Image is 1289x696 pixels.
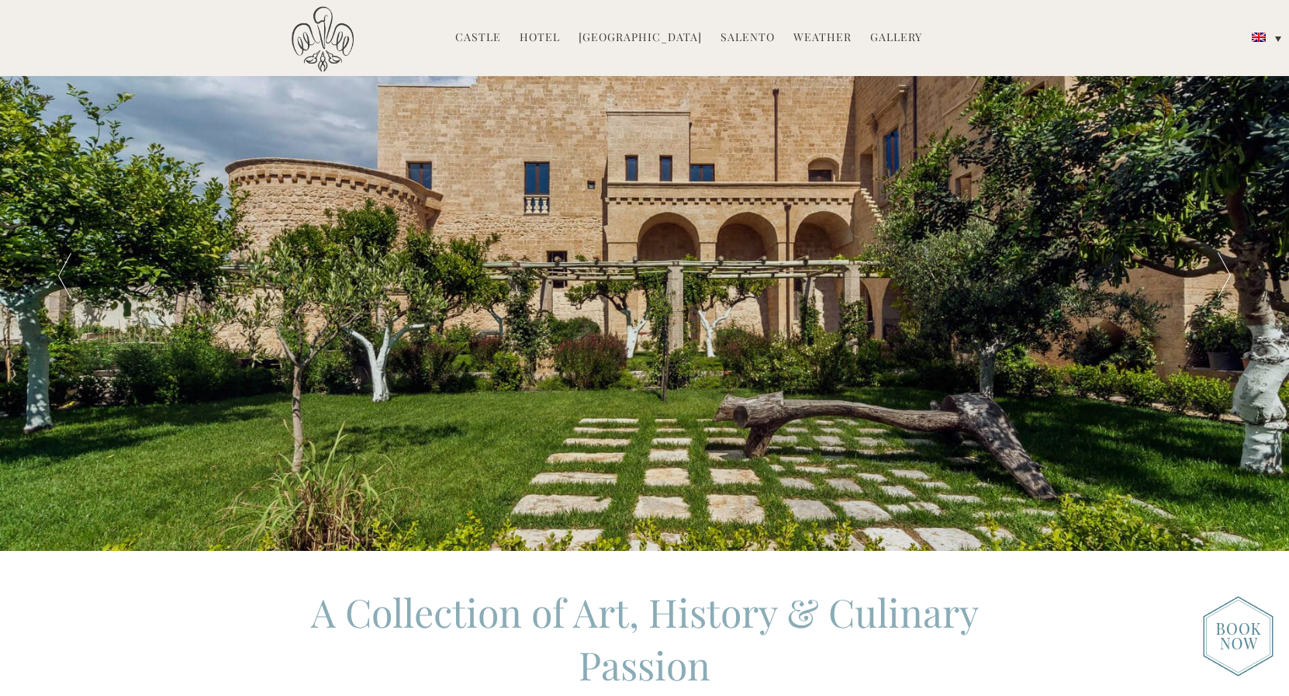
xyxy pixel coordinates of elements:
[579,29,702,47] a: [GEOGRAPHIC_DATA]
[1203,596,1273,677] img: new-booknow.png
[793,29,852,47] a: Weather
[1252,33,1266,42] img: English
[870,29,922,47] a: Gallery
[311,586,979,691] span: A Collection of Art, History & Culinary Passion
[721,29,775,47] a: Salento
[520,29,560,47] a: Hotel
[292,6,354,72] img: Castello di Ugento
[455,29,501,47] a: Castle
